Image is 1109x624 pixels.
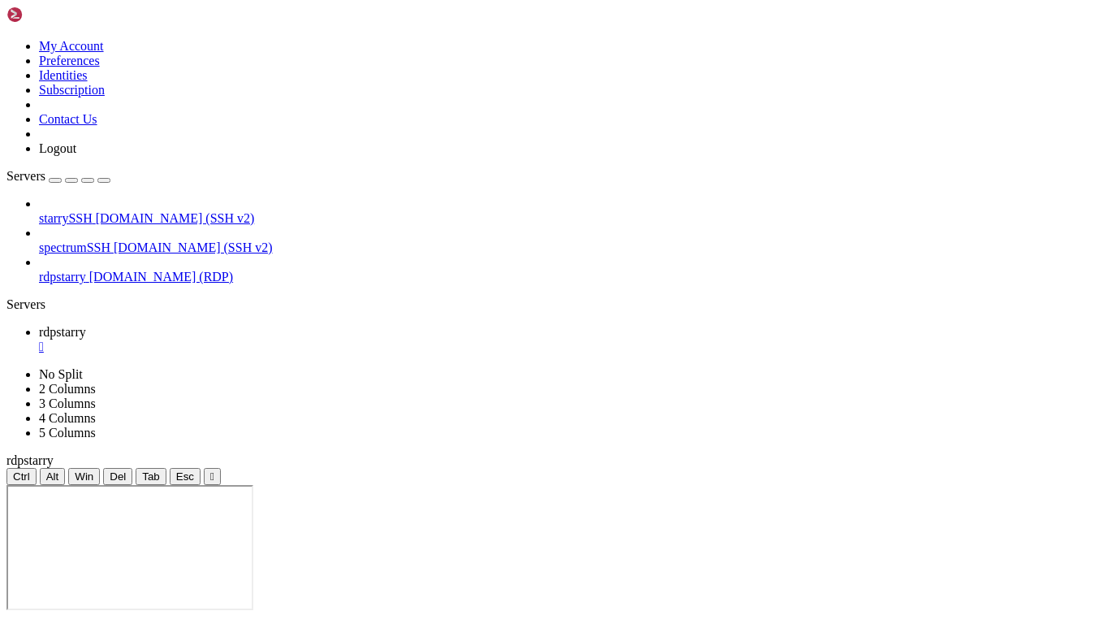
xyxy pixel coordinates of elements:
a: spectrumSSH [DOMAIN_NAME] (SSH v2) [39,240,1103,255]
a: starrySSH [DOMAIN_NAME] (SSH v2) [39,211,1103,226]
a: rdpstarry [DOMAIN_NAME] (RDP) [39,270,1103,284]
span: [DOMAIN_NAME] (RDP) [89,270,233,284]
a:  [39,340,1103,354]
button: Tab [136,468,166,485]
span: [DOMAIN_NAME] (SSH v2) [114,240,273,254]
span: Ctrl [13,470,30,483]
a: 4 Columns [39,411,96,425]
a: My Account [39,39,104,53]
a: Identities [39,68,88,82]
span: Esc [176,470,194,483]
li: starrySSH [DOMAIN_NAME] (SSH v2) [39,197,1103,226]
span: Del [110,470,126,483]
span: rdpstarry [39,270,86,284]
span: Win [75,470,93,483]
span: rdpstarry [39,325,86,339]
a: Preferences [39,54,100,67]
a: Servers [6,169,110,183]
img: Shellngn [6,6,100,23]
span: rdpstarry [6,453,54,467]
div: Servers [6,297,1103,312]
a: Logout [39,141,76,155]
button: Del [103,468,132,485]
button: Alt [40,468,66,485]
span: spectrumSSH [39,240,110,254]
a: 2 Columns [39,382,96,396]
li: spectrumSSH [DOMAIN_NAME] (SSH v2) [39,226,1103,255]
a: No Split [39,367,83,381]
a: 3 Columns [39,396,96,410]
button: Win [68,468,100,485]
a: rdpstarry [39,325,1103,354]
button: Ctrl [6,468,37,485]
div:  [210,470,214,483]
button:  [204,468,221,485]
span: [DOMAIN_NAME] (SSH v2) [96,211,255,225]
span: Tab [142,470,160,483]
button: Esc [170,468,201,485]
span: Alt [46,470,59,483]
a: Contact Us [39,112,97,126]
span: starrySSH [39,211,93,225]
a: Subscription [39,83,105,97]
li: rdpstarry [DOMAIN_NAME] (RDP) [39,255,1103,284]
span: Servers [6,169,45,183]
a: 5 Columns [39,426,96,440]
